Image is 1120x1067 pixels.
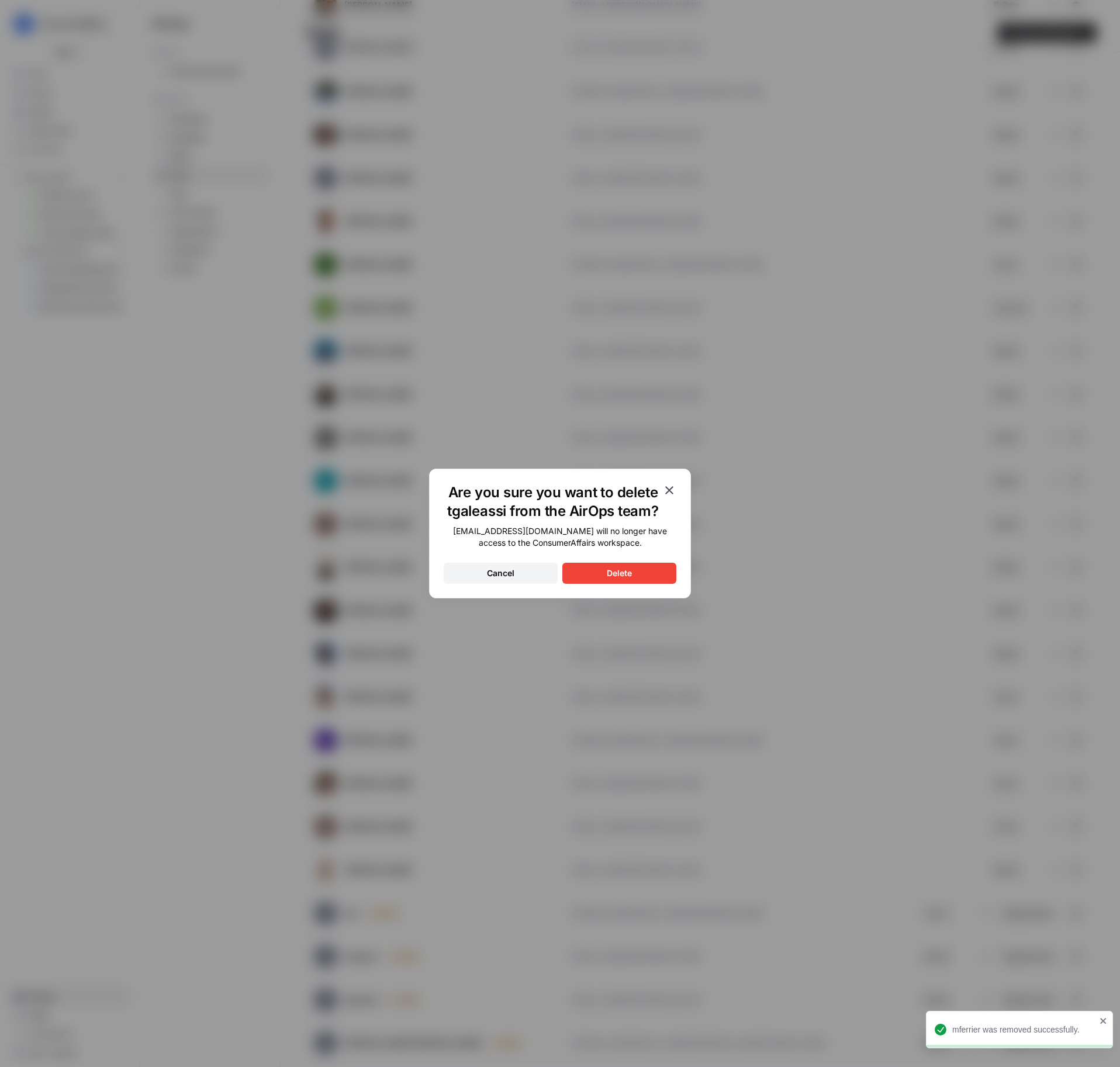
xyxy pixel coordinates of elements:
[487,567,514,579] div: Cancel
[607,567,632,579] div: Delete
[952,1024,1096,1035] div: mferrier was removed successfully.
[1100,1016,1108,1026] button: close
[444,563,558,584] button: Cancel
[562,563,676,584] button: Delete
[444,525,676,549] div: [EMAIL_ADDRESS][DOMAIN_NAME] will no longer have access to the ConsumerAffairs workspace.
[444,483,662,521] h1: Are you sure you want to delete tgaleassi from the AirOps team?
